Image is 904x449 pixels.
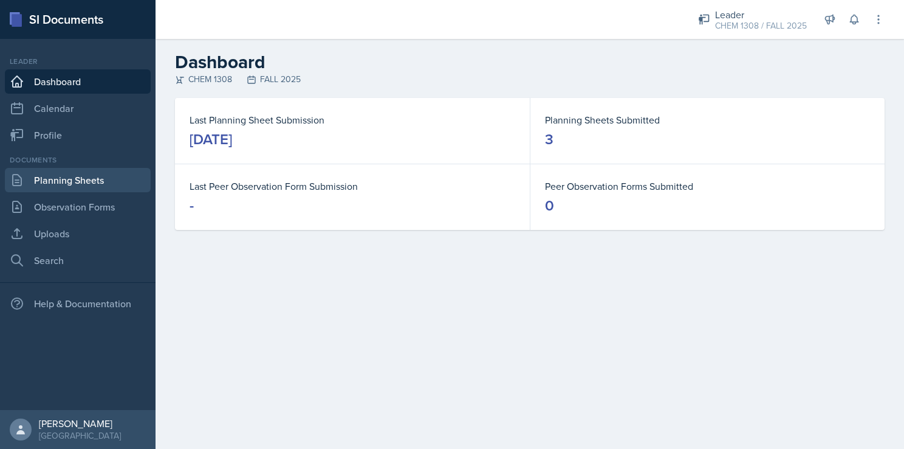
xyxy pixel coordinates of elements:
div: [PERSON_NAME] [39,417,121,430]
dt: Last Planning Sheet Submission [190,113,515,127]
a: Observation Forms [5,195,151,219]
div: Documents [5,155,151,165]
a: Search [5,248,151,273]
div: - [190,196,194,215]
div: [GEOGRAPHIC_DATA] [39,430,121,442]
div: CHEM 1308 / FALL 2025 [715,19,807,32]
div: Leader [5,56,151,67]
a: Dashboard [5,69,151,94]
a: Calendar [5,96,151,120]
dt: Planning Sheets Submitted [545,113,870,127]
div: [DATE] [190,130,232,149]
div: Help & Documentation [5,291,151,316]
div: 3 [545,130,553,149]
a: Planning Sheets [5,168,151,192]
dt: Peer Observation Forms Submitted [545,179,870,193]
div: CHEM 1308 FALL 2025 [175,73,885,86]
dt: Last Peer Observation Form Submission [190,179,515,193]
a: Uploads [5,221,151,246]
div: Leader [715,7,807,22]
div: 0 [545,196,554,215]
a: Profile [5,123,151,147]
h2: Dashboard [175,51,885,73]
